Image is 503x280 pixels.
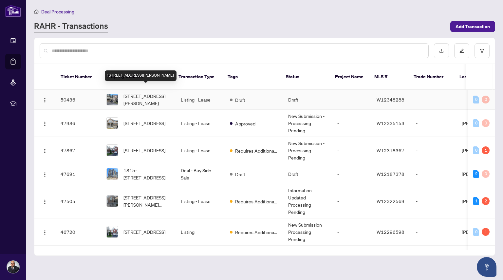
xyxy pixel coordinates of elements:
button: Open asap [477,257,496,277]
img: Logo [42,98,47,103]
img: thumbnail-img [107,226,118,237]
td: - [332,218,371,246]
button: edit [454,43,469,58]
th: Status [281,64,330,90]
button: Logo [40,196,50,206]
td: 46680 [55,246,101,273]
td: 47691 [55,164,101,184]
td: - [411,137,456,164]
th: Project Name [330,64,369,90]
span: home [34,9,39,14]
div: 2 [482,197,490,205]
button: download [434,43,449,58]
td: - [411,184,456,218]
span: Draft [235,171,245,178]
span: W12335153 [377,120,404,126]
th: Tags [222,64,281,90]
th: Transaction Type [173,64,222,90]
td: - [332,90,371,110]
th: Trade Number [408,64,454,90]
img: thumbnail-img [107,145,118,156]
span: [STREET_ADDRESS][PERSON_NAME] [123,92,170,107]
span: 1815-[STREET_ADDRESS] [123,167,170,181]
button: Logo [40,227,50,237]
button: Logo [40,169,50,179]
span: Draft [235,96,245,103]
td: 47986 [55,110,101,137]
td: New Submission - Processing Pending [283,218,332,246]
td: Listing - Lease [176,246,225,273]
img: thumbnail-img [107,196,118,207]
img: thumbnail-img [107,118,118,129]
td: Listing - Lease [176,110,225,137]
td: 46720 [55,218,101,246]
div: 1 [482,228,490,236]
img: Logo [42,172,47,177]
button: filter [475,43,490,58]
td: - [332,164,371,184]
span: Add Transaction [456,21,490,32]
img: Logo [42,148,47,154]
td: Information Updated - Processing Pending [283,184,332,218]
span: W12318367 [377,147,404,153]
td: Listing - Lease [176,184,225,218]
div: 1 [473,197,479,205]
span: Approved [235,120,255,127]
img: thumbnail-img [107,94,118,105]
span: [STREET_ADDRESS] [123,120,165,127]
div: 0 [482,170,490,178]
td: New Submission - Processing Pending [283,110,332,137]
span: W12187378 [377,171,404,177]
td: - [411,164,456,184]
div: [STREET_ADDRESS][PERSON_NAME] [105,70,177,81]
td: 50436 [55,90,101,110]
a: RAHR - Transactions [34,21,108,32]
td: - [411,246,456,273]
span: W12348288 [377,97,404,103]
td: - [332,246,371,273]
div: 0 [473,228,479,236]
button: Add Transaction [450,21,495,32]
td: Draft [283,164,332,184]
td: - [332,137,371,164]
span: Requires Additional Docs [235,229,278,236]
th: Property Address [101,64,173,90]
div: 0 [473,96,479,103]
td: - [332,110,371,137]
span: [STREET_ADDRESS] [123,147,165,154]
span: W12322569 [377,198,404,204]
td: Listing [176,218,225,246]
td: - [411,110,456,137]
img: logo [5,5,21,17]
span: [STREET_ADDRESS][PERSON_NAME][PERSON_NAME] [123,194,170,208]
th: MLS # [369,64,408,90]
div: 0 [482,119,490,127]
div: 0 [473,119,479,127]
td: - [411,218,456,246]
td: New Submission - Processing Pending [283,137,332,164]
span: edit [459,48,464,53]
img: Logo [42,230,47,235]
div: 0 [473,146,479,154]
button: Logo [40,145,50,156]
td: - [332,184,371,218]
button: Logo [40,118,50,128]
div: 0 [482,96,490,103]
td: 47505 [55,184,101,218]
th: Ticket Number [55,64,101,90]
td: - [411,90,456,110]
span: filter [480,48,484,53]
span: Deal Processing [41,9,74,15]
img: thumbnail-img [107,168,118,179]
td: New Submission - Processing Pending [283,246,332,273]
span: download [439,48,444,53]
td: Listing - Lease [176,90,225,110]
td: Listing - Lease [176,137,225,164]
span: Requires Additional Docs [235,198,278,205]
td: 47867 [55,137,101,164]
img: Logo [42,121,47,126]
button: Logo [40,94,50,105]
td: Deal - Buy Side Sale [176,164,225,184]
div: 1 [482,146,490,154]
span: Requires Additional Docs [235,147,278,154]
